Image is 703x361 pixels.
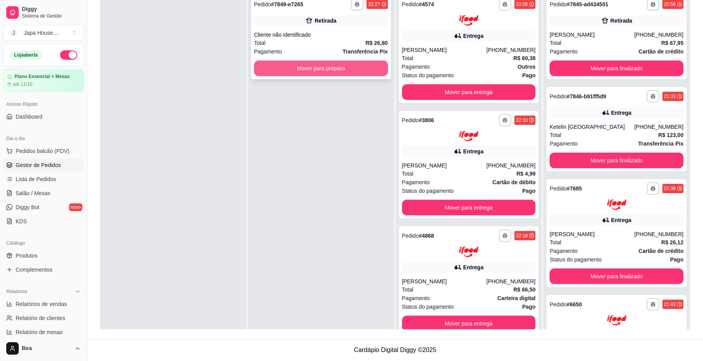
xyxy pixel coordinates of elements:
span: KDS [16,217,27,225]
button: Mover para finalizado [550,60,683,76]
span: Pagamento [550,247,578,255]
a: Plano Essencial + Mesasaté 11/10 [3,69,84,92]
a: Complementos [3,263,84,276]
strong: R$ 4,99 [516,171,536,177]
a: Relatório de mesas [3,326,84,338]
button: Alterar Status [60,50,77,60]
img: ifood [459,15,479,26]
span: Pedido [550,93,567,100]
span: Pedido [550,301,567,308]
a: Produtos [3,249,84,262]
div: Catálogo [3,237,84,249]
span: Pagamento [550,139,578,148]
article: até 11/10 [13,81,32,87]
div: Retirada [315,17,336,25]
strong: Cartão de débito [493,179,536,185]
span: Pagamento [402,294,430,302]
article: Plano Essencial + Mesas [14,74,70,80]
div: [PERSON_NAME] [402,162,487,169]
span: Total [550,131,561,139]
div: 22:18 [516,233,528,239]
a: Dashboard [3,110,84,123]
strong: R$ 123,00 [658,132,683,138]
strong: R$ 60,38 [513,55,536,61]
a: Lista de Pedidos [3,173,84,185]
span: Status do pagamento [402,187,454,195]
a: DiggySistema de Gestão [3,3,84,22]
span: Salão / Mesas [16,189,50,197]
div: Acesso Rápido [3,98,84,110]
strong: Pago [670,256,683,263]
div: 22:08 [516,1,528,7]
span: Complementos [16,266,52,274]
a: Gestor de Pedidos [3,159,84,171]
div: [PERSON_NAME] [402,277,487,285]
span: Diggy Bot [16,203,39,211]
strong: # 7846-b91ff5d9 [567,93,606,100]
span: Pedido [402,233,419,239]
div: [PHONE_NUMBER] [634,230,683,238]
span: Pedido [550,1,567,7]
div: Entrega [463,148,484,155]
strong: # 7849-e7265 [271,1,303,7]
button: Bea [3,339,84,358]
button: Mover para entrega [402,200,536,215]
span: Lista de Pedidos [16,175,56,183]
strong: # 4574 [419,1,434,7]
span: Diggy [22,6,81,13]
strong: R$ 66,50 [513,286,536,293]
div: 21:43 [664,301,676,308]
a: Salão / Mesas [3,187,84,199]
div: Entrega [611,216,632,224]
strong: Transferência Pix [343,48,388,55]
span: Total [402,285,414,294]
div: Japa House. ... [24,29,59,37]
strong: Transferência Pix [638,140,683,147]
img: ifood [459,247,479,257]
span: Gestor de Pedidos [16,161,61,169]
div: 22:10 [516,117,528,123]
span: Pagamento [402,178,430,187]
strong: # 4868 [419,233,434,239]
div: Entrega [463,32,484,40]
div: Ketelin [GEOGRAPHIC_DATA] [550,123,634,131]
span: Relatórios de vendas [16,300,67,308]
span: Relatório de mesas [16,328,63,336]
span: Pedidos balcão (PDV) [16,147,69,155]
span: Pedido [402,1,419,7]
strong: # 6650 [567,301,582,308]
div: 21:33 [664,93,676,100]
span: Pagamento [550,47,578,56]
a: Relatórios de vendas [3,298,84,310]
div: 22:27 [368,1,380,7]
a: KDS [3,215,84,228]
span: Pagamento [254,47,282,56]
button: Mover para finalizado [550,153,683,168]
strong: Pago [522,304,536,310]
span: Status do pagamento [402,302,454,311]
div: [PHONE_NUMBER] [634,31,683,39]
span: Total [550,39,561,47]
button: Mover para entrega [402,84,536,100]
img: ifood [607,315,626,326]
button: Mover para entrega [402,316,536,331]
div: [PERSON_NAME] [550,230,634,238]
div: Dia a dia [3,132,84,145]
button: Mover para preparo [254,60,388,76]
button: Select a team [3,25,84,41]
strong: R$ 26,80 [366,40,388,46]
a: Relatório de clientes [3,312,84,324]
button: Pedidos balcão (PDV) [3,145,84,157]
strong: Cartão de crédito [639,248,683,254]
div: [PERSON_NAME] [550,31,634,39]
span: Pedido [402,117,419,123]
span: Pagamento [402,62,430,71]
div: [PHONE_NUMBER] [634,123,683,131]
span: Status do pagamento [402,71,454,80]
div: 21:38 [664,185,676,192]
footer: Cardápio Digital Diggy © 2025 [87,339,703,361]
div: Cliente não identificado [254,31,388,39]
strong: # 7845-ad434501 [567,1,609,7]
span: Total [550,238,561,247]
button: Mover para finalizado [550,269,683,284]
